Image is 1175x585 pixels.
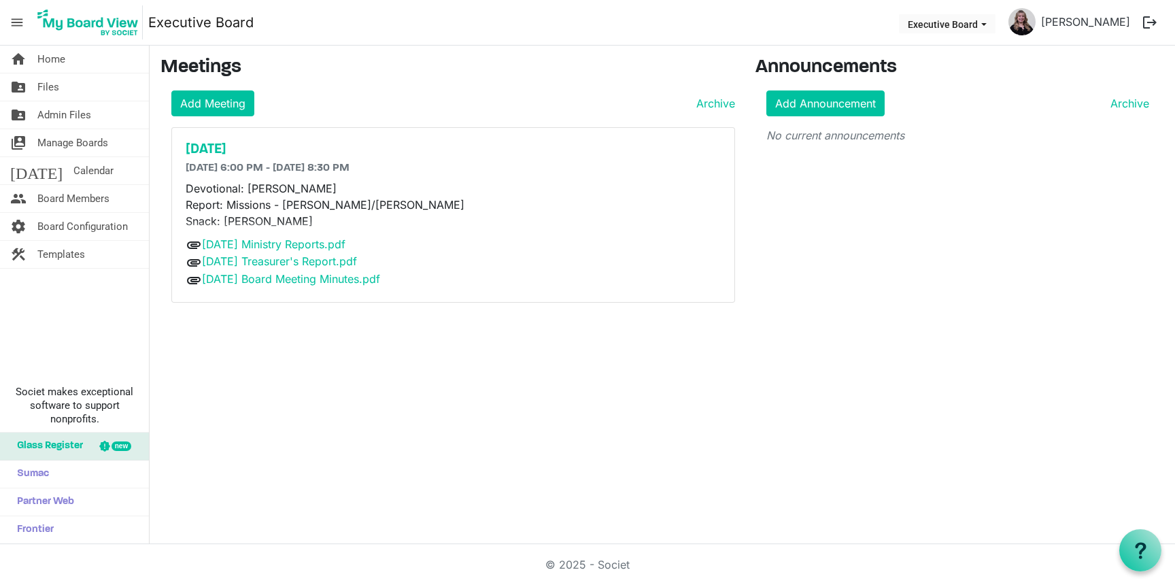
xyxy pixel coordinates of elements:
span: home [10,46,27,73]
span: attachment [186,272,202,288]
span: menu [4,10,30,35]
img: NMluhWrUwwEK8NKJ_vw3Z0gY1VjUDYgWNhBvvIlI1gBxmIsDOffBMyespWDkCFBxW8P_PbcUU5a8QOrb7cFjKQ_thumb.png [1008,8,1036,35]
h3: Meetings [160,56,735,80]
a: Add Announcement [766,90,885,116]
span: folder_shared [10,73,27,101]
a: [DATE] Board Meeting Minutes.pdf [202,272,380,286]
a: [DATE] Treasurer's Report.pdf [202,254,357,268]
a: [PERSON_NAME] [1036,8,1136,35]
span: attachment [186,237,202,253]
a: Archive [1105,95,1149,112]
span: Partner Web [10,488,74,516]
span: Home [37,46,65,73]
button: Executive Board dropdownbutton [899,14,995,33]
span: Calendar [73,157,114,184]
span: folder_shared [10,101,27,129]
h6: [DATE] 6:00 PM - [DATE] 8:30 PM [186,162,721,175]
p: Devotional: [PERSON_NAME] Report: Missions - [PERSON_NAME]/[PERSON_NAME] Snack: [PERSON_NAME] [186,180,721,229]
div: new [112,441,131,451]
span: Glass Register [10,433,83,460]
span: [DATE] [10,157,63,184]
span: Sumac [10,461,49,488]
h3: Announcements [755,56,1160,80]
a: [DATE] [186,141,721,158]
a: Archive [691,95,735,112]
span: settings [10,213,27,240]
img: My Board View Logo [33,5,143,39]
span: people [10,185,27,212]
a: Add Meeting [171,90,254,116]
span: Files [37,73,59,101]
span: Board Configuration [37,213,128,240]
span: Admin Files [37,101,91,129]
span: Societ makes exceptional software to support nonprofits. [6,385,143,426]
span: construction [10,241,27,268]
button: logout [1136,8,1164,37]
span: Manage Boards [37,129,108,156]
a: [DATE] Ministry Reports.pdf [202,237,345,251]
span: Board Members [37,185,109,212]
span: switch_account [10,129,27,156]
a: Executive Board [148,9,254,36]
span: attachment [186,254,202,271]
span: Templates [37,241,85,268]
span: Frontier [10,516,54,544]
a: My Board View Logo [33,5,148,39]
p: No current announcements [766,127,1149,144]
a: © 2025 - Societ [545,558,630,571]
